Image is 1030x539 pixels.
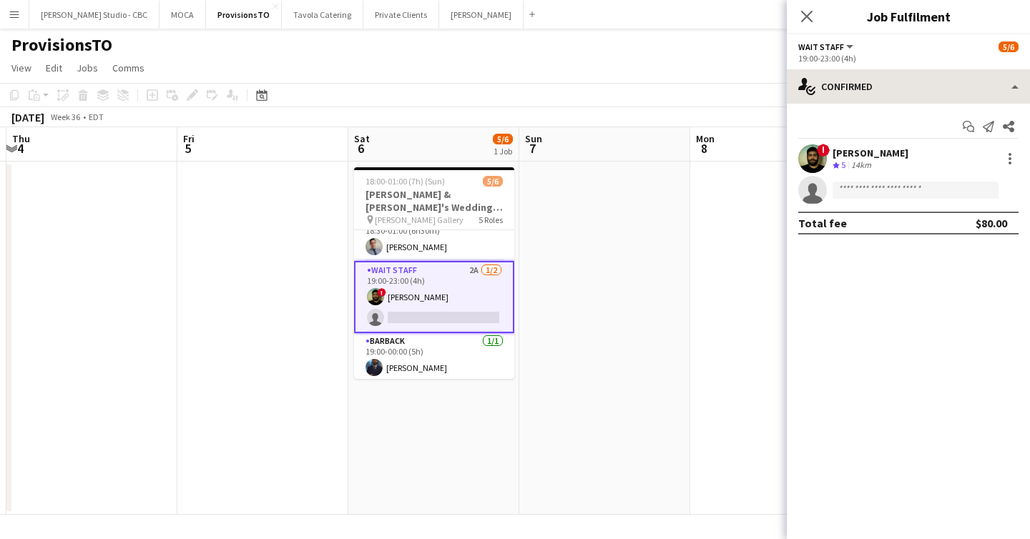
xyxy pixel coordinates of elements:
span: 5 [841,159,845,170]
span: ! [817,144,830,157]
div: 14km [848,159,874,172]
span: Wait Staff [798,41,844,52]
button: MOCA [160,1,206,29]
button: Private Clients [363,1,439,29]
h3: Job Fulfilment [787,7,1030,26]
button: [PERSON_NAME] [439,1,524,29]
div: Total fee [798,216,847,230]
span: 5/6 [999,41,1019,52]
div: 19:00-23:00 (4h) [798,53,1019,64]
button: [PERSON_NAME] Studio - CBC [29,1,160,29]
button: ProvisionsTO [206,1,282,29]
button: Tavola Catering [282,1,363,29]
div: $80.00 [976,216,1007,230]
button: Wait Staff [798,41,855,52]
div: Confirmed [787,69,1030,104]
div: [PERSON_NAME] [833,147,908,159]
